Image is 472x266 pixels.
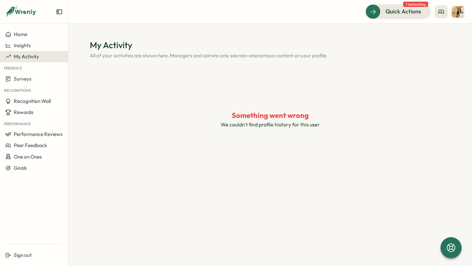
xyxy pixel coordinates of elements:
[14,154,42,160] span: One on Ones
[14,53,39,60] span: My Activity
[365,4,431,19] button: Quick Actions
[90,52,450,59] p: All of your activities are shown here. Managers and admins only see non-anonymous content on your...
[221,121,320,129] p: We couldn't find profile history for this user
[14,31,27,37] span: Home
[14,76,31,82] span: Surveys
[452,6,464,18] img: Antonella Guidoccio
[14,98,51,104] span: Recognition Wall
[14,42,31,48] span: Insights
[14,109,33,115] span: Rewards
[14,131,63,137] span: Performance Reviews
[403,2,428,7] span: 1 task waiting
[14,252,32,258] span: Sign out
[232,110,309,121] p: Something went wrong
[56,9,63,15] button: Expand sidebar
[90,39,450,51] h1: My Activity
[14,142,47,148] span: Peer Feedback
[385,7,421,16] span: Quick Actions
[14,165,27,171] span: Goals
